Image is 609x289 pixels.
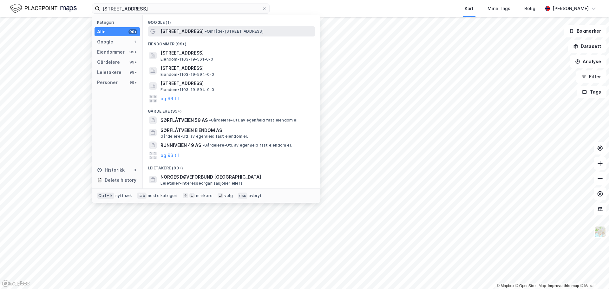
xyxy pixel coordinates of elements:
div: Bolig [524,5,535,12]
button: Analyse [570,55,606,68]
span: NORGES DØVEFORBUND [GEOGRAPHIC_DATA] [160,173,313,181]
div: Historikk [97,166,125,174]
div: Eiendommer [97,48,125,56]
span: Gårdeiere • Utl. av egen/leid fast eiendom el. [209,118,298,123]
span: Område • [STREET_ADDRESS] [205,29,264,34]
span: [STREET_ADDRESS] [160,80,313,87]
div: velg [224,193,233,198]
div: nytt søk [115,193,132,198]
img: Z [594,226,606,238]
iframe: Chat Widget [577,259,609,289]
div: markere [196,193,213,198]
div: Gårdeiere (99+) [143,104,320,115]
span: SØRFLÅTVEIEN EIENDOM AS [160,127,313,134]
div: Gårdeiere [97,58,120,66]
div: 1 [132,39,137,44]
div: neste kategori [148,193,178,198]
div: 0 [132,167,137,173]
div: 99+ [128,29,137,34]
div: Google [97,38,113,46]
span: • [202,143,204,148]
span: [STREET_ADDRESS] [160,28,204,35]
a: OpenStreetMap [515,284,546,288]
div: [PERSON_NAME] [553,5,589,12]
div: esc [238,193,248,199]
div: 99+ [128,60,137,65]
span: Eiendom • 1103-19-594-0-0 [160,72,214,77]
span: SØRFLÅTVEIEN 59 AS [160,116,208,124]
span: RUNNIVEIEN 49 AS [160,141,201,149]
button: Tags [577,86,606,98]
div: Personer [97,79,118,86]
div: Leietakere (99+) [143,161,320,172]
div: Alle [97,28,106,36]
div: Google (1) [143,15,320,26]
span: Eiendom • 1103-19-561-0-0 [160,57,213,62]
div: 99+ [128,80,137,85]
a: Improve this map [548,284,579,288]
button: Bokmerker [564,25,606,37]
a: Mapbox homepage [2,280,30,287]
button: Datasett [568,40,606,53]
button: og 96 til [160,95,179,102]
span: Leietaker • Interesseorganisasjoner ellers [160,181,243,186]
button: og 96 til [160,152,179,159]
span: • [209,118,211,122]
div: avbryt [249,193,262,198]
div: Eiendommer (99+) [143,36,320,48]
div: tab [137,193,147,199]
img: logo.f888ab2527a4732fd821a326f86c7f29.svg [10,3,77,14]
button: Filter [576,70,606,83]
div: Mine Tags [488,5,510,12]
div: Delete history [105,176,136,184]
div: Kart [465,5,474,12]
div: 99+ [128,70,137,75]
span: Gårdeiere • Utl. av egen/leid fast eiendom el. [160,134,248,139]
div: Ctrl + k [97,193,114,199]
div: Kategori [97,20,140,25]
span: Gårdeiere • Utl. av egen/leid fast eiendom el. [202,143,292,148]
div: 99+ [128,49,137,55]
input: Søk på adresse, matrikkel, gårdeiere, leietakere eller personer [100,4,262,13]
a: Mapbox [497,284,514,288]
span: [STREET_ADDRESS] [160,49,313,57]
span: [STREET_ADDRESS] [160,64,313,72]
span: • [205,29,207,34]
div: Leietakere [97,69,121,76]
span: Eiendom • 1103-19-594-0-0 [160,87,214,92]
